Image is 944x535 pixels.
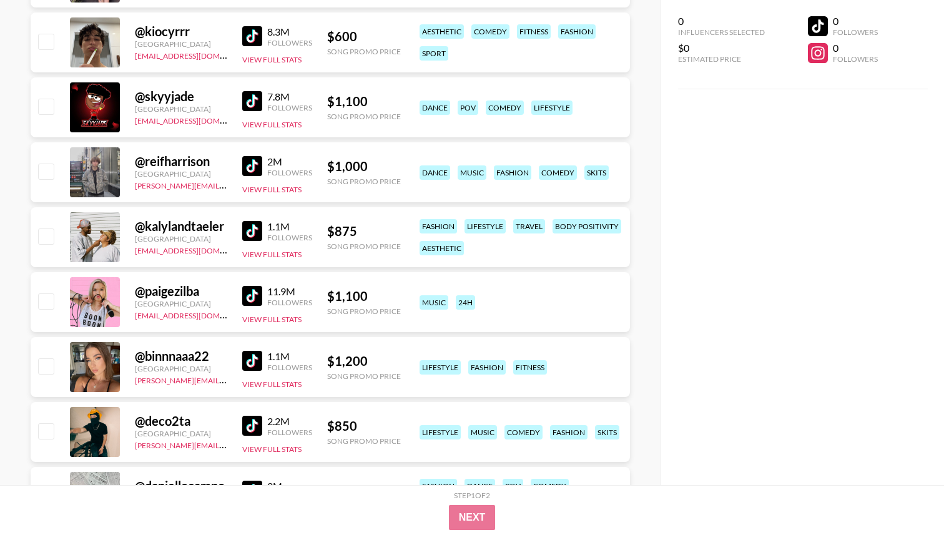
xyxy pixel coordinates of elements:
[135,89,227,104] div: @ skyyjade
[420,425,461,439] div: lifestyle
[267,91,312,103] div: 7.8M
[267,220,312,233] div: 1.1M
[503,479,523,493] div: pov
[135,218,227,234] div: @ kalylandtaeler
[242,26,262,46] img: TikTok
[242,120,302,129] button: View Full Stats
[242,481,262,501] img: TikTok
[471,24,509,39] div: comedy
[327,353,401,369] div: $ 1,200
[584,165,609,180] div: skits
[135,413,227,429] div: @ deco2ta
[242,380,302,389] button: View Full Stats
[267,233,312,242] div: Followers
[678,15,765,27] div: 0
[420,24,464,39] div: aesthetic
[267,103,312,112] div: Followers
[242,156,262,176] img: TikTok
[327,47,401,56] div: Song Promo Price
[135,308,260,320] a: [EMAIL_ADDRESS][DOMAIN_NAME]
[135,24,227,39] div: @ kiocyrrr
[327,112,401,121] div: Song Promo Price
[267,428,312,437] div: Followers
[420,165,450,180] div: dance
[242,416,262,436] img: TikTok
[420,479,457,493] div: fashion
[135,299,227,308] div: [GEOGRAPHIC_DATA]
[327,223,401,239] div: $ 875
[678,54,765,64] div: Estimated Price
[420,295,448,310] div: music
[135,283,227,299] div: @ paigezilba
[135,234,227,243] div: [GEOGRAPHIC_DATA]
[420,101,450,115] div: dance
[833,27,878,37] div: Followers
[513,360,547,375] div: fitness
[458,101,478,115] div: pov
[468,360,506,375] div: fashion
[531,101,573,115] div: lifestyle
[553,219,621,233] div: body positivity
[420,46,448,61] div: sport
[465,479,495,493] div: dance
[242,315,302,324] button: View Full Stats
[456,295,475,310] div: 24h
[267,415,312,428] div: 2.2M
[242,351,262,371] img: TikTok
[267,38,312,47] div: Followers
[486,101,524,115] div: comedy
[135,429,227,438] div: [GEOGRAPHIC_DATA]
[327,483,401,499] div: $ 500
[833,15,878,27] div: 0
[135,114,260,125] a: [EMAIL_ADDRESS][DOMAIN_NAME]
[267,363,312,372] div: Followers
[678,42,765,54] div: $0
[242,444,302,454] button: View Full Stats
[135,179,320,190] a: [PERSON_NAME][EMAIL_ADDRESS][DOMAIN_NAME]
[327,177,401,186] div: Song Promo Price
[458,165,486,180] div: music
[327,242,401,251] div: Song Promo Price
[539,165,577,180] div: comedy
[135,438,379,450] a: [PERSON_NAME][EMAIL_ADDRESS][PERSON_NAME][DOMAIN_NAME]
[242,55,302,64] button: View Full Stats
[327,436,401,446] div: Song Promo Price
[558,24,596,39] div: fashion
[327,418,401,434] div: $ 850
[833,54,878,64] div: Followers
[135,154,227,169] div: @ reifharrison
[449,505,496,530] button: Next
[494,165,531,180] div: fashion
[267,168,312,177] div: Followers
[242,91,262,111] img: TikTok
[504,425,543,439] div: comedy
[267,155,312,168] div: 2M
[242,250,302,259] button: View Full Stats
[135,49,260,61] a: [EMAIL_ADDRESS][DOMAIN_NAME]
[242,221,262,241] img: TikTok
[135,478,227,494] div: @ daniellocampo
[267,298,312,307] div: Followers
[327,307,401,316] div: Song Promo Price
[420,360,461,375] div: lifestyle
[465,219,506,233] div: lifestyle
[327,159,401,174] div: $ 1,000
[531,479,569,493] div: comedy
[327,94,401,109] div: $ 1,100
[242,286,262,306] img: TikTok
[468,425,497,439] div: music
[267,480,312,493] div: 2M
[327,288,401,304] div: $ 1,100
[135,243,260,255] a: [EMAIL_ADDRESS][DOMAIN_NAME]
[135,348,227,364] div: @ binnnaaa22
[242,185,302,194] button: View Full Stats
[267,350,312,363] div: 1.1M
[135,39,227,49] div: [GEOGRAPHIC_DATA]
[135,364,227,373] div: [GEOGRAPHIC_DATA]
[454,491,490,500] div: Step 1 of 2
[327,371,401,381] div: Song Promo Price
[327,29,401,44] div: $ 600
[267,26,312,38] div: 8.3M
[420,219,457,233] div: fashion
[517,24,551,39] div: fitness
